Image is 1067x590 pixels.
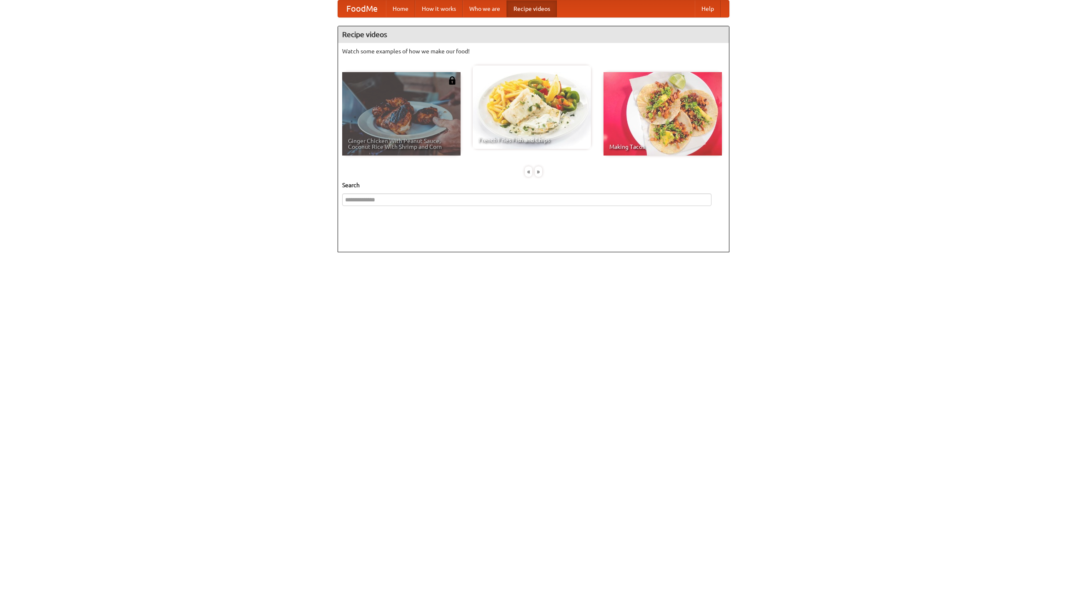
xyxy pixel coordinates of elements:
span: French Fries Fish and Chips [478,137,585,143]
p: Watch some examples of how we make our food! [342,47,725,55]
h5: Search [342,181,725,189]
a: Help [695,0,721,17]
a: How it works [415,0,463,17]
img: 483408.png [448,76,456,85]
a: FoodMe [338,0,386,17]
a: Who we are [463,0,507,17]
a: Recipe videos [507,0,557,17]
a: French Fries Fish and Chips [473,65,591,149]
h4: Recipe videos [338,26,729,43]
a: Home [386,0,415,17]
span: Making Tacos [609,144,716,150]
a: Making Tacos [604,72,722,156]
div: « [525,166,532,177]
div: » [535,166,542,177]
